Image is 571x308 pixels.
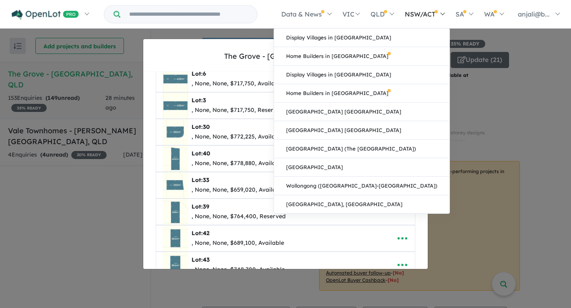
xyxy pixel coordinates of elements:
[274,103,449,121] a: [GEOGRAPHIC_DATA] [GEOGRAPHIC_DATA]
[163,66,188,92] img: The%20Grove%20-%20Boondall%20-%20Lot%206___377_m_1756695960.jpg
[274,47,449,66] a: Home Builders in [GEOGRAPHIC_DATA]
[163,172,188,198] img: The%20Grove%20-%20Boondall%20-%20Lot%2033___403_m_1756871220.jpg
[192,132,284,142] div: , None, None, $772,225, Available
[203,203,209,210] span: 39
[274,29,449,47] a: Display Villages in [GEOGRAPHIC_DATA]
[192,229,210,237] b: Lot:
[163,93,188,118] img: The%20Grove%20-%20Boondall%20-%20Lot%203___374_m_1754434560.jpg
[274,158,449,177] a: [GEOGRAPHIC_DATA]
[192,256,210,263] b: Lot:
[203,176,209,184] span: 33
[192,150,210,157] b: Lot:
[192,123,210,130] b: Lot:
[192,159,284,168] div: , None, None, $778,880, Available
[192,176,209,184] b: Lot:
[274,140,449,158] a: [GEOGRAPHIC_DATA] (The [GEOGRAPHIC_DATA])
[12,10,79,20] img: Openlot PRO Logo White
[163,199,188,225] img: The%20Grove%20-%20Boondall%20-%20Lot%2039___409_m_1756875360.jpg
[192,203,209,210] b: Lot:
[274,177,449,195] a: Wollongong ([GEOGRAPHIC_DATA]-[GEOGRAPHIC_DATA])
[192,79,283,89] div: , None, None, $717,750, Available
[163,252,188,278] img: The%20Grove%20-%20Boondall%20-%20Lot%2043___413_m_1756871340.jpg
[203,256,210,263] span: 43
[122,6,256,23] input: Try estate name, suburb, builder or developer
[274,121,449,140] a: [GEOGRAPHIC_DATA] [GEOGRAPHIC_DATA]
[203,229,210,237] span: 42
[203,150,210,157] span: 40
[163,119,188,145] img: The%20Grove%20-%20Boondall%20-%20Lot%2030___400_m_1756871100.jpg
[192,105,284,115] div: , None, None, $717,750, Reserved
[192,212,286,221] div: , None, None, $764,400, Reserved
[203,97,206,104] span: 3
[192,238,284,248] div: , None, None, $689,100, Available
[224,51,347,62] div: The Grove - [GEOGRAPHIC_DATA]
[192,70,206,77] b: Lot:
[274,195,449,213] a: [GEOGRAPHIC_DATA], [GEOGRAPHIC_DATA]
[274,66,449,84] a: Display Villages in [GEOGRAPHIC_DATA]
[163,146,188,172] img: The%20Grove%20-%20Boondall%20-%20Lot%2040___410_m_1756871160.jpg
[203,70,206,77] span: 6
[192,185,284,195] div: , None, None, $659,020, Available
[274,84,449,103] a: Home Builders in [GEOGRAPHIC_DATA]
[518,10,550,18] span: anjali@b...
[163,225,188,251] img: The%20Grove%20-%20Boondall%20-%20Lot%2042___412_m_1756871340.jpg
[203,123,210,130] span: 30
[192,265,285,275] div: , None, None, $748,700, Available
[192,97,206,104] b: Lot:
